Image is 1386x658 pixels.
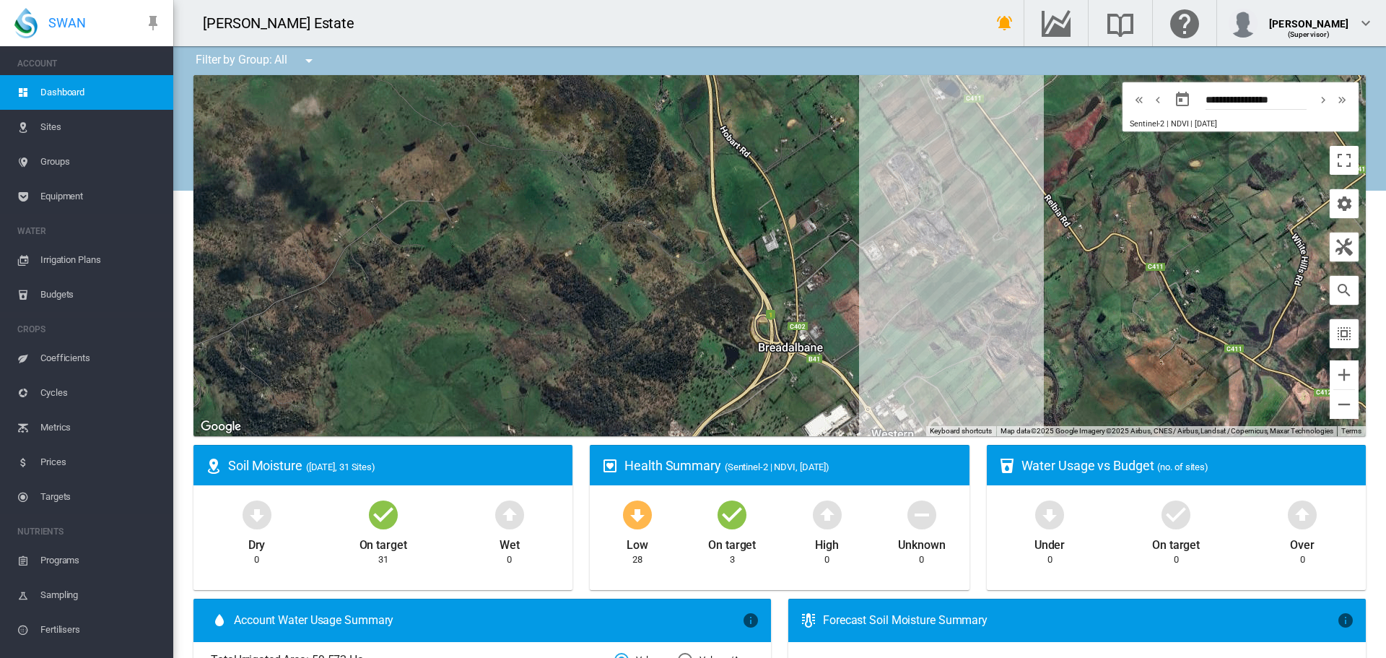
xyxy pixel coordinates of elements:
[1174,553,1179,566] div: 0
[40,410,162,445] span: Metrics
[624,456,957,475] div: Health Summary
[742,612,759,629] md-icon: icon-information
[1288,30,1330,38] span: (Supervisor)
[1300,553,1305,566] div: 0
[507,553,512,566] div: 0
[1152,532,1200,553] div: On target
[40,341,162,376] span: Coefficients
[810,497,845,532] md-icon: icon-arrow-up-bold-circle
[708,532,756,553] div: On target
[1034,532,1065,553] div: Under
[632,553,642,566] div: 28
[40,243,162,277] span: Irrigation Plans
[1149,91,1167,108] button: icon-chevron-left
[1001,427,1333,435] span: Map data ©2025 Google Imagery ©2025 Airbus, CNES / Airbus, Landsat / Copernicus, Maxar Technologies
[1333,91,1351,108] button: icon-chevron-double-right
[1168,85,1197,114] button: md-calendar
[40,277,162,312] span: Budgets
[1039,14,1073,32] md-icon: Go to the Data Hub
[1315,91,1331,108] md-icon: icon-chevron-right
[1357,14,1374,32] md-icon: icon-chevron-down
[601,457,619,475] md-icon: icon-heart-box-outline
[1330,189,1359,218] button: icon-cog
[725,462,829,472] span: (Sentinel-2 | NDVI, [DATE])
[359,532,407,553] div: On target
[824,553,829,566] div: 0
[1290,532,1315,553] div: Over
[1150,91,1166,108] md-icon: icon-chevron-left
[492,497,527,532] md-icon: icon-arrow-up-bold-circle
[17,220,162,243] span: WATER
[1130,119,1188,129] span: Sentinel-2 | NDVI
[1337,612,1354,629] md-icon: icon-information
[823,612,1337,628] div: Forecast Soil Moisture Summary
[211,612,228,629] md-icon: icon-water
[620,497,655,532] md-icon: icon-arrow-down-bold-circle
[800,612,817,629] md-icon: icon-thermometer-lines
[144,14,162,32] md-icon: icon-pin
[1269,11,1348,25] div: [PERSON_NAME]
[1190,119,1216,129] span: | [DATE]
[228,456,561,475] div: Soil Moisture
[627,532,648,553] div: Low
[300,52,318,69] md-icon: icon-menu-down
[1130,91,1149,108] button: icon-chevron-double-left
[1335,195,1353,212] md-icon: icon-cog
[715,497,749,532] md-icon: icon-checkbox-marked-circle
[1167,14,1202,32] md-icon: Click here for help
[1285,497,1320,532] md-icon: icon-arrow-up-bold-circle
[1032,497,1067,532] md-icon: icon-arrow-down-bold-circle
[197,417,245,436] a: Open this area in Google Maps (opens a new window)
[815,532,839,553] div: High
[1159,497,1193,532] md-icon: icon-checkbox-marked-circle
[905,497,939,532] md-icon: icon-minus-circle
[1335,325,1353,342] md-icon: icon-select-all
[234,612,742,628] span: Account Water Usage Summary
[17,52,162,75] span: ACCOUNT
[1330,390,1359,419] button: Zoom out
[17,318,162,341] span: CROPS
[40,75,162,110] span: Dashboard
[17,520,162,543] span: NUTRIENTS
[306,462,375,472] span: ([DATE], 31 Sites)
[366,497,401,532] md-icon: icon-checkbox-marked-circle
[1047,553,1052,566] div: 0
[1330,276,1359,305] button: icon-magnify
[1330,360,1359,389] button: Zoom in
[197,417,245,436] img: Google
[14,8,38,38] img: SWAN-Landscape-Logo-Colour-drop.png
[254,553,259,566] div: 0
[248,532,266,553] div: Dry
[1229,9,1258,38] img: profile.jpg
[1157,462,1208,472] span: (no. of sites)
[1330,319,1359,348] button: icon-select-all
[930,426,992,436] button: Keyboard shortcuts
[1021,456,1354,475] div: Water Usage vs Budget
[500,532,520,553] div: Wet
[996,14,1014,32] md-icon: icon-bell-ring
[40,179,162,214] span: Equipment
[1131,91,1147,108] md-icon: icon-chevron-double-left
[1330,146,1359,175] button: Toggle fullscreen view
[1314,91,1333,108] button: icon-chevron-right
[40,110,162,144] span: Sites
[240,497,274,532] md-icon: icon-arrow-down-bold-circle
[1334,91,1350,108] md-icon: icon-chevron-double-right
[378,553,388,566] div: 31
[40,144,162,179] span: Groups
[1103,14,1138,32] md-icon: Search the knowledge base
[40,578,162,612] span: Sampling
[295,46,323,75] button: icon-menu-down
[40,612,162,647] span: Fertilisers
[40,445,162,480] span: Prices
[185,46,328,75] div: Filter by Group: All
[998,457,1016,475] md-icon: icon-cup-water
[205,457,222,475] md-icon: icon-map-marker-radius
[40,376,162,410] span: Cycles
[203,13,367,33] div: [PERSON_NAME] Estate
[919,553,924,566] div: 0
[40,543,162,578] span: Programs
[990,9,1019,38] button: icon-bell-ring
[1335,282,1353,299] md-icon: icon-magnify
[40,480,162,514] span: Targets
